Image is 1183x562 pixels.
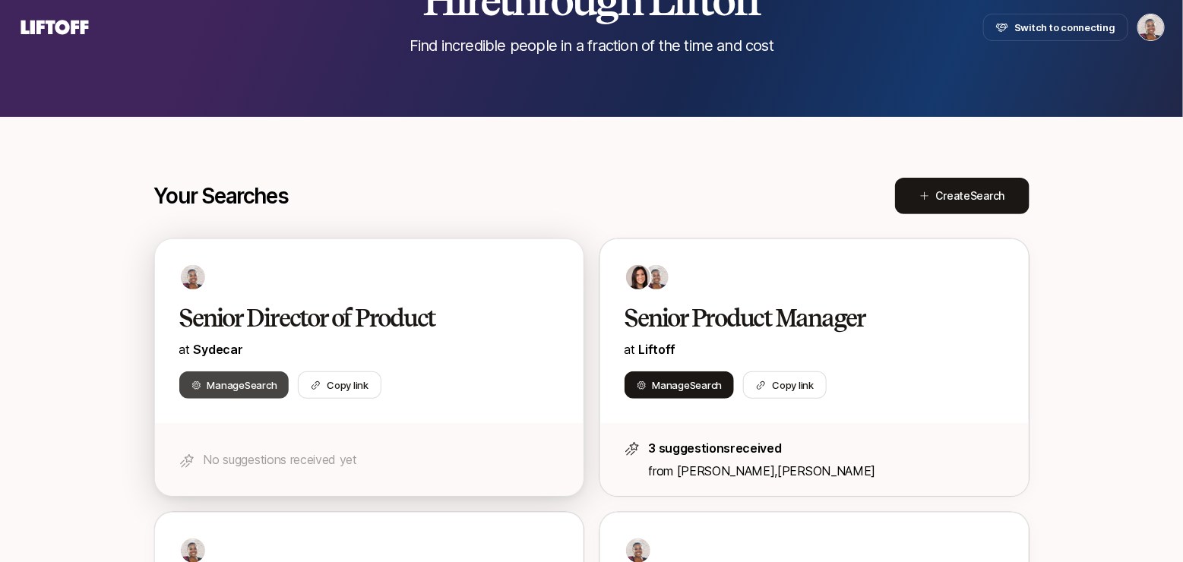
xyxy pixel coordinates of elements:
button: Copy link [743,371,827,399]
img: Janelle Bradley [1138,14,1164,40]
span: Liftoff [639,342,676,357]
p: Your Searches [154,184,289,208]
span: Switch to connecting [1014,20,1115,35]
span: Manage [653,377,723,393]
span: [PERSON_NAME] [677,463,775,478]
span: Search [970,189,1004,202]
img: dbb69939_042d_44fe_bb10_75f74df84f7f.jpg [181,265,205,289]
button: ManageSearch [179,371,289,399]
button: Switch to connecting [983,14,1128,41]
p: at [625,339,1004,359]
span: , [775,463,876,478]
button: Copy link [298,371,381,399]
span: Search [245,379,277,391]
a: Sydecar [194,342,243,357]
button: Janelle Bradley [1137,14,1165,41]
p: 3 suggestions received [649,438,1004,458]
p: from [649,461,1004,481]
img: dbb69939_042d_44fe_bb10_75f74df84f7f.jpg [644,265,669,289]
p: at [179,339,559,359]
h2: Senior Product Manager [625,303,973,333]
span: [PERSON_NAME] [777,463,875,478]
img: star-icon [179,453,195,469]
span: Search [690,379,722,391]
img: star-icon [625,441,640,456]
button: CreateSearch [895,178,1030,214]
h2: Senior Director of Product [179,303,527,333]
span: Manage [207,377,277,393]
p: No suggestions received yet [204,450,559,469]
img: 71d7b91d_d7cb_43b4_a7ea_a9b2f2cc6e03.jpg [626,265,650,289]
button: ManageSearch [625,371,735,399]
span: Create [936,187,1005,205]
